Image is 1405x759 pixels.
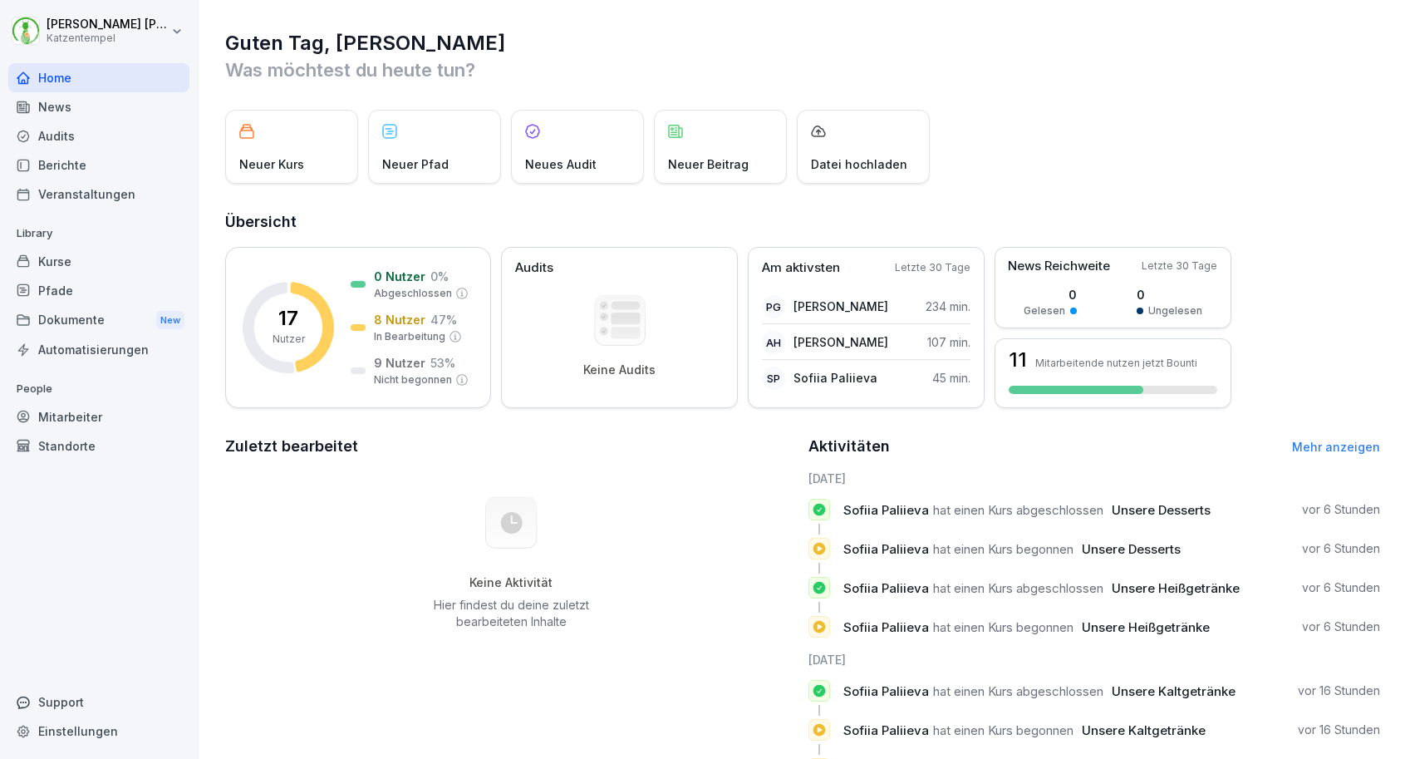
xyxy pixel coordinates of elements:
p: 0 [1024,286,1077,303]
p: Letzte 30 Tage [895,260,970,275]
p: 8 Nutzer [374,311,425,328]
p: 9 Nutzer [374,354,425,372]
h5: Keine Aktivität [427,575,595,590]
p: 0 Nutzer [374,268,425,285]
p: 17 [278,308,298,328]
p: 47 % [430,311,457,328]
h6: [DATE] [808,651,1380,668]
p: Neues Audit [525,155,597,173]
a: News [8,92,189,121]
p: Sofiia Paliieva [793,369,877,387]
p: Nicht begonnen [374,372,452,387]
p: Datei hochladen [811,155,907,173]
a: Veranstaltungen [8,180,189,209]
span: hat einen Kurs begonnen [933,541,1073,557]
p: [PERSON_NAME] [PERSON_NAME] [47,17,168,32]
p: Abgeschlossen [374,286,452,301]
a: Automatisierungen [8,335,189,364]
p: Gelesen [1024,303,1065,318]
a: Einstellungen [8,717,189,746]
span: Unsere Desserts [1112,502,1211,518]
p: 107 min. [927,333,970,351]
span: hat einen Kurs abgeschlossen [933,580,1103,596]
h2: Aktivitäten [808,435,890,458]
div: Dokumente [8,305,189,336]
span: Unsere Heißgetränke [1082,619,1210,635]
h6: [DATE] [808,470,1380,487]
p: Audits [515,259,553,278]
span: Sofiia Paliieva [843,541,929,557]
a: Standorte [8,431,189,461]
p: News Reichweite [1008,257,1110,276]
p: Katzentempel [47,32,168,44]
p: In Bearbeitung [374,329,445,344]
span: Sofiia Paliieva [843,683,929,699]
span: Unsere Desserts [1082,541,1181,557]
span: Unsere Kaltgetränke [1082,722,1206,738]
p: People [8,376,189,402]
a: Audits [8,121,189,150]
div: Support [8,688,189,717]
a: Mitarbeiter [8,402,189,431]
p: 0 % [430,268,449,285]
p: Nutzer [273,332,305,347]
span: Sofiia Paliieva [843,619,929,635]
p: 53 % [430,354,455,372]
p: 0 [1137,286,1202,303]
span: hat einen Kurs begonnen [933,619,1073,635]
div: New [156,311,184,330]
p: vor 16 Stunden [1298,722,1380,738]
p: Neuer Kurs [239,155,304,173]
p: Neuer Pfad [382,155,449,173]
p: Am aktivsten [762,259,840,278]
p: Keine Audits [583,362,656,377]
p: Neuer Beitrag [668,155,749,173]
span: Unsere Kaltgetränke [1112,683,1236,699]
span: Sofiia Paliieva [843,722,929,738]
span: Sofiia Paliieva [843,502,929,518]
a: Home [8,63,189,92]
h1: Guten Tag, [PERSON_NAME] [225,30,1380,57]
p: Letzte 30 Tage [1142,259,1217,274]
p: Was möchtest du heute tun? [225,57,1380,83]
p: Library [8,220,189,247]
a: Berichte [8,150,189,180]
p: [PERSON_NAME] [793,298,888,315]
p: vor 6 Stunden [1302,501,1380,518]
a: Kurse [8,247,189,276]
div: PG [762,295,785,318]
p: 234 min. [926,298,970,315]
p: vor 16 Stunden [1298,683,1380,699]
div: AH [762,331,785,354]
h3: 11 [1009,350,1027,370]
p: 45 min. [932,369,970,387]
h2: Übersicht [225,210,1380,234]
p: vor 6 Stunden [1302,619,1380,635]
a: Pfade [8,276,189,305]
span: hat einen Kurs abgeschlossen [933,502,1103,518]
span: Sofiia Paliieva [843,580,929,596]
p: vor 6 Stunden [1302,579,1380,596]
h2: Zuletzt bearbeitet [225,435,797,458]
p: Hier findest du deine zuletzt bearbeiteten Inhalte [427,597,595,630]
p: [PERSON_NAME] [793,333,888,351]
span: hat einen Kurs abgeschlossen [933,683,1103,699]
p: vor 6 Stunden [1302,540,1380,557]
a: Mehr anzeigen [1292,440,1380,454]
p: Mitarbeitende nutzen jetzt Bounti [1035,357,1197,369]
span: hat einen Kurs begonnen [933,722,1073,738]
p: Ungelesen [1148,303,1202,318]
div: SP [762,367,785,390]
span: Unsere Heißgetränke [1112,580,1240,596]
